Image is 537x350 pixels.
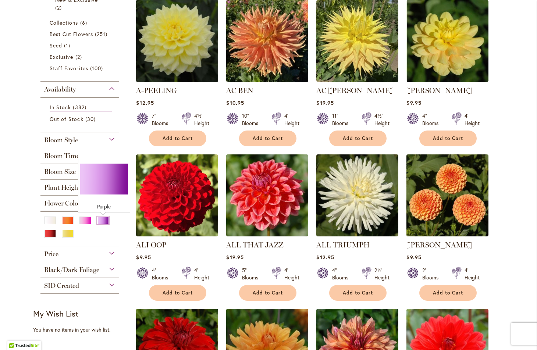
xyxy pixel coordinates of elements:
[50,31,93,37] span: Best Cut Flowers
[95,30,109,38] span: 251
[50,115,112,123] a: Out of Stock 30
[253,135,283,142] span: Add to Cart
[73,103,88,111] span: 382
[194,112,209,127] div: 4½' Height
[343,135,373,142] span: Add to Cart
[406,154,488,236] img: AMBER QUEEN
[149,131,206,146] button: Add to Cart
[136,240,166,249] a: ALI OOP
[374,112,390,127] div: 4½' Height
[136,99,154,106] span: $12.95
[44,152,79,160] span: Bloom Time
[44,183,80,192] span: Plant Height
[316,76,398,83] a: AC Jeri
[239,285,296,301] button: Add to Cart
[242,112,263,127] div: 10" Blooms
[422,112,443,127] div: 4" Blooms
[316,231,398,238] a: ALL TRIUMPH
[75,53,84,61] span: 2
[50,30,112,38] a: Best Cut Flowers
[284,112,299,127] div: 4' Height
[253,290,283,296] span: Add to Cart
[33,308,78,319] strong: My Wish List
[374,267,390,281] div: 2½' Height
[316,254,334,261] span: $12.95
[136,76,218,83] a: A-Peeling
[406,231,488,238] a: AMBER QUEEN
[194,267,209,281] div: 4' Height
[44,136,78,144] span: Bloom Style
[433,290,463,296] span: Add to Cart
[50,19,78,26] span: Collections
[44,266,99,274] span: Black/Dark Foliage
[44,250,58,258] span: Price
[44,199,81,207] span: Flower Color
[136,154,218,236] img: ALI OOP
[50,42,112,49] a: Seed
[226,240,284,249] a: ALL THAT JAZZ
[226,86,253,95] a: AC BEN
[226,254,243,261] span: $19.95
[422,267,443,281] div: 2" Blooms
[329,285,387,301] button: Add to Cart
[406,240,472,249] a: [PERSON_NAME]
[163,135,193,142] span: Add to Cart
[50,104,71,111] span: In Stock
[50,115,83,122] span: Out of Stock
[149,285,206,301] button: Add to Cart
[284,267,299,281] div: 4' Height
[136,254,151,261] span: $9.95
[465,112,480,127] div: 4' Height
[316,154,398,236] img: ALL TRIUMPH
[226,154,308,236] img: ALL THAT JAZZ
[90,64,105,72] span: 100
[239,131,296,146] button: Add to Cart
[242,267,263,281] div: 5" Blooms
[332,112,353,127] div: 11" Blooms
[80,203,128,210] div: Purple
[316,240,370,249] a: ALL TRIUMPH
[316,99,334,106] span: $19.95
[6,324,26,344] iframe: Launch Accessibility Center
[50,53,112,61] a: Exclusive
[406,254,421,261] span: $9.95
[163,290,193,296] span: Add to Cart
[80,19,89,26] span: 6
[316,86,394,95] a: AC [PERSON_NAME]
[50,42,62,49] span: Seed
[329,131,387,146] button: Add to Cart
[226,99,244,106] span: $10.95
[152,112,173,127] div: 7" Blooms
[343,290,373,296] span: Add to Cart
[33,326,131,333] div: You have no items in your wish list.
[152,267,173,281] div: 4" Blooms
[226,231,308,238] a: ALL THAT JAZZ
[50,103,112,111] a: In Stock 382
[406,86,472,95] a: [PERSON_NAME]
[406,99,421,106] span: $9.95
[64,42,72,49] span: 1
[50,64,112,72] a: Staff Favorites
[44,282,79,290] span: SID Created
[332,267,353,281] div: 4" Blooms
[136,86,177,95] a: A-PEELING
[85,115,97,123] span: 30
[406,76,488,83] a: AHOY MATEY
[419,131,477,146] button: Add to Cart
[50,65,88,72] span: Staff Favorites
[433,135,463,142] span: Add to Cart
[136,231,218,238] a: ALI OOP
[419,285,477,301] button: Add to Cart
[226,76,308,83] a: AC BEN
[50,19,112,26] a: Collections
[465,267,480,281] div: 4' Height
[44,168,76,176] span: Bloom Size
[44,85,76,93] span: Availability
[50,53,73,60] span: Exclusive
[55,4,64,11] span: 2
